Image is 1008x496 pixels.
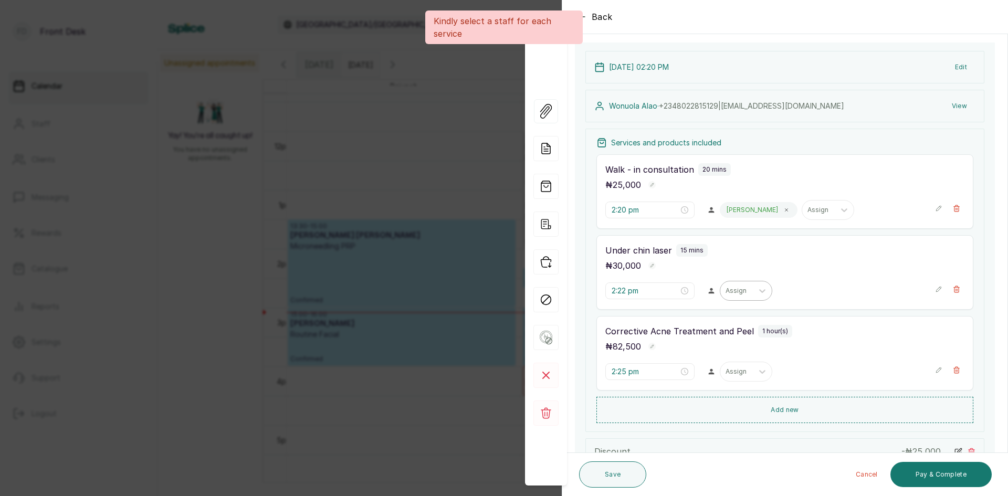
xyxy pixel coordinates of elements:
[605,340,641,353] p: ₦
[434,15,574,40] p: Kindly select a staff for each service
[762,327,788,335] p: 1 hour(s)
[611,138,721,148] p: Services and products included
[947,58,975,77] button: Edit
[605,163,694,176] p: Walk - in consultation
[680,246,703,255] p: 15 mins
[659,101,844,110] span: +234 8022815129 | [EMAIL_ADDRESS][DOMAIN_NAME]
[727,206,778,214] p: [PERSON_NAME]
[605,178,641,191] p: ₦
[912,446,941,457] span: 25,000
[613,341,641,352] span: 82,500
[609,62,669,72] p: [DATE] 02:20 PM
[847,462,886,487] button: Cancel
[612,366,679,377] input: Select time
[901,445,941,458] p: - ₦
[702,165,727,174] p: 20 mins
[613,180,641,190] span: 25,000
[579,461,646,488] button: Save
[613,260,641,271] span: 30,000
[609,101,844,111] p: Wonuola Alao ·
[596,397,973,423] button: Add new
[605,244,672,257] p: Under chin laser
[890,462,992,487] button: Pay & Complete
[612,285,679,297] input: Select time
[943,97,975,115] button: View
[612,204,679,216] input: Select time
[605,325,754,337] p: Corrective Acne Treatment and Peel
[605,259,641,272] p: ₦
[594,445,631,458] p: Discount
